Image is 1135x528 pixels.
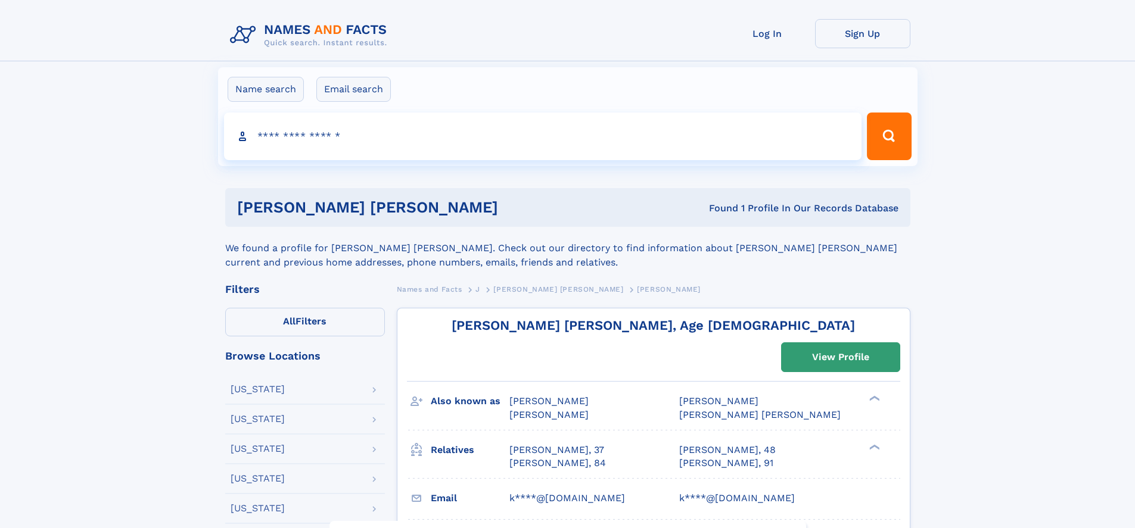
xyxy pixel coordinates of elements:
[493,282,623,296] a: [PERSON_NAME] [PERSON_NAME]
[225,351,385,361] div: Browse Locations
[431,440,509,460] h3: Relatives
[452,318,855,333] a: [PERSON_NAME] [PERSON_NAME], Age [DEMOGRAPHIC_DATA]
[316,77,391,102] label: Email search
[637,285,701,293] span: [PERSON_NAME]
[225,227,910,270] div: We found a profile for [PERSON_NAME] [PERSON_NAME]. Check out our directory to find information a...
[431,488,509,508] h3: Email
[815,19,910,48] a: Sign Up
[679,395,758,407] span: [PERSON_NAME]
[475,282,480,296] a: J
[782,343,900,371] a: View Profile
[679,443,776,457] a: [PERSON_NAME], 48
[475,285,480,293] span: J
[509,395,589,407] span: [PERSON_NAME]
[231,414,285,424] div: [US_STATE]
[225,19,397,51] img: Logo Names and Facts
[720,19,815,48] a: Log In
[509,457,606,470] a: [PERSON_NAME], 84
[493,285,623,293] span: [PERSON_NAME] [PERSON_NAME]
[283,315,296,327] span: All
[397,282,462,296] a: Names and Facts
[866,395,881,402] div: ❯
[231,474,285,483] div: [US_STATE]
[231,504,285,513] div: [US_STATE]
[604,202,898,215] div: Found 1 Profile In Our Records Database
[237,200,604,215] h1: [PERSON_NAME] [PERSON_NAME]
[231,385,285,394] div: [US_STATE]
[812,343,869,371] div: View Profile
[509,443,604,457] a: [PERSON_NAME], 37
[231,444,285,454] div: [US_STATE]
[866,443,881,451] div: ❯
[228,77,304,102] label: Name search
[225,284,385,295] div: Filters
[509,409,589,420] span: [PERSON_NAME]
[867,113,911,160] button: Search Button
[225,308,385,336] label: Filters
[679,457,773,470] a: [PERSON_NAME], 91
[431,391,509,411] h3: Also known as
[224,113,862,160] input: search input
[679,409,841,420] span: [PERSON_NAME] [PERSON_NAME]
